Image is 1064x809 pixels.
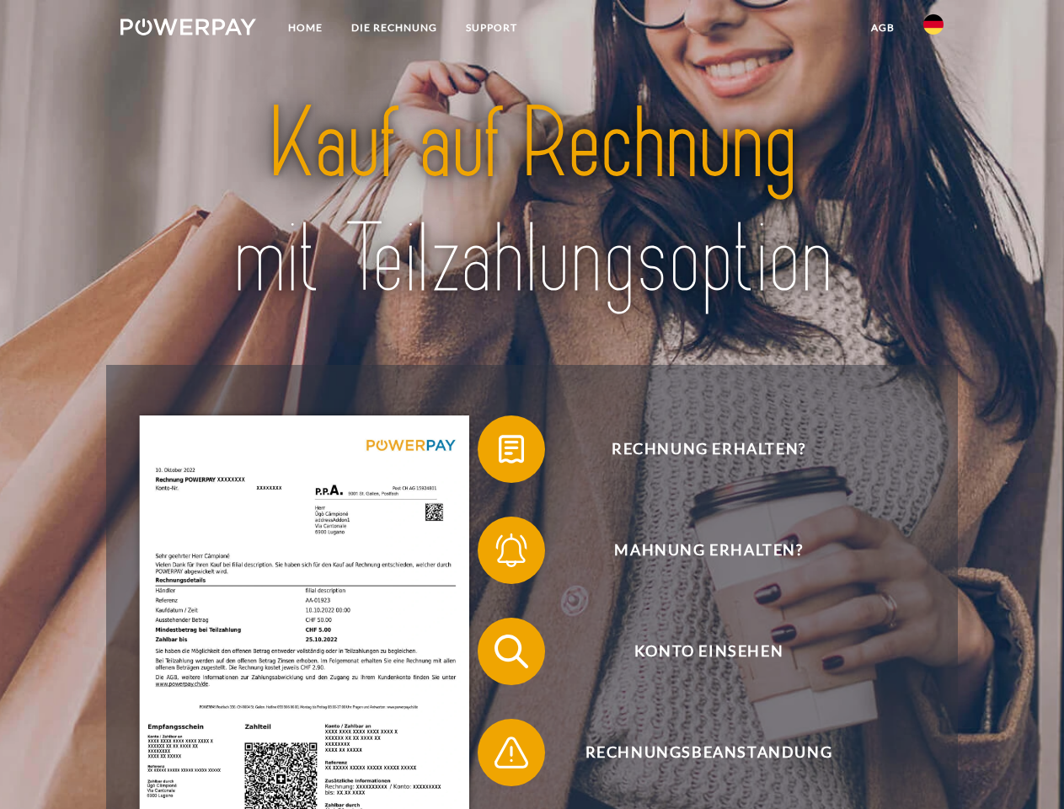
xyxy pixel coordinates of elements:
img: qb_warning.svg [490,731,532,774]
button: Rechnungsbeanstandung [478,719,916,786]
button: Rechnung erhalten? [478,415,916,483]
span: Konto einsehen [502,618,915,685]
a: agb [857,13,909,43]
button: Mahnung erhalten? [478,517,916,584]
img: de [923,14,944,35]
span: Rechnungsbeanstandung [502,719,915,786]
a: DIE RECHNUNG [337,13,452,43]
img: qb_search.svg [490,630,532,672]
a: Home [274,13,337,43]
img: qb_bill.svg [490,428,532,470]
img: logo-powerpay-white.svg [120,19,256,35]
a: SUPPORT [452,13,532,43]
img: title-powerpay_de.svg [161,81,903,323]
img: qb_bell.svg [490,529,532,571]
span: Rechnung erhalten? [502,415,915,483]
span: Mahnung erhalten? [502,517,915,584]
button: Konto einsehen [478,618,916,685]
